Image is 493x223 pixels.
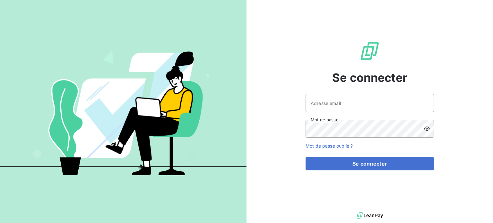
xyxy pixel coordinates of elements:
[306,94,434,112] input: placeholder
[306,157,434,170] button: Se connecter
[306,143,353,149] a: Mot de passe oublié ?
[332,69,407,86] span: Se connecter
[357,211,383,220] img: logo
[359,41,380,61] img: Logo LeanPay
